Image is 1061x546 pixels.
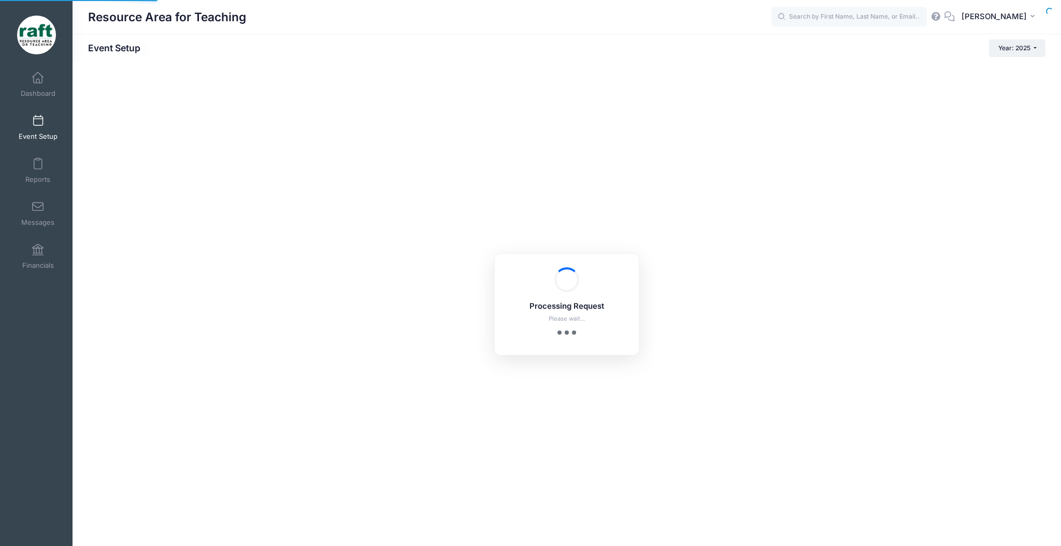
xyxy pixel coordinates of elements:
[88,5,246,29] h1: Resource Area for Teaching
[955,5,1045,29] button: [PERSON_NAME]
[21,218,54,227] span: Messages
[771,7,927,27] input: Search by First Name, Last Name, or Email...
[22,261,54,270] span: Financials
[25,175,50,184] span: Reports
[19,132,58,141] span: Event Setup
[13,109,63,146] a: Event Setup
[17,16,56,54] img: Resource Area for Teaching
[998,44,1030,52] span: Year: 2025
[508,302,625,311] h5: Processing Request
[21,89,55,98] span: Dashboard
[88,42,149,53] h1: Event Setup
[13,195,63,232] a: Messages
[989,39,1045,57] button: Year: 2025
[508,314,625,323] p: Please wait...
[13,66,63,103] a: Dashboard
[962,11,1027,22] span: [PERSON_NAME]
[13,152,63,189] a: Reports
[13,238,63,275] a: Financials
